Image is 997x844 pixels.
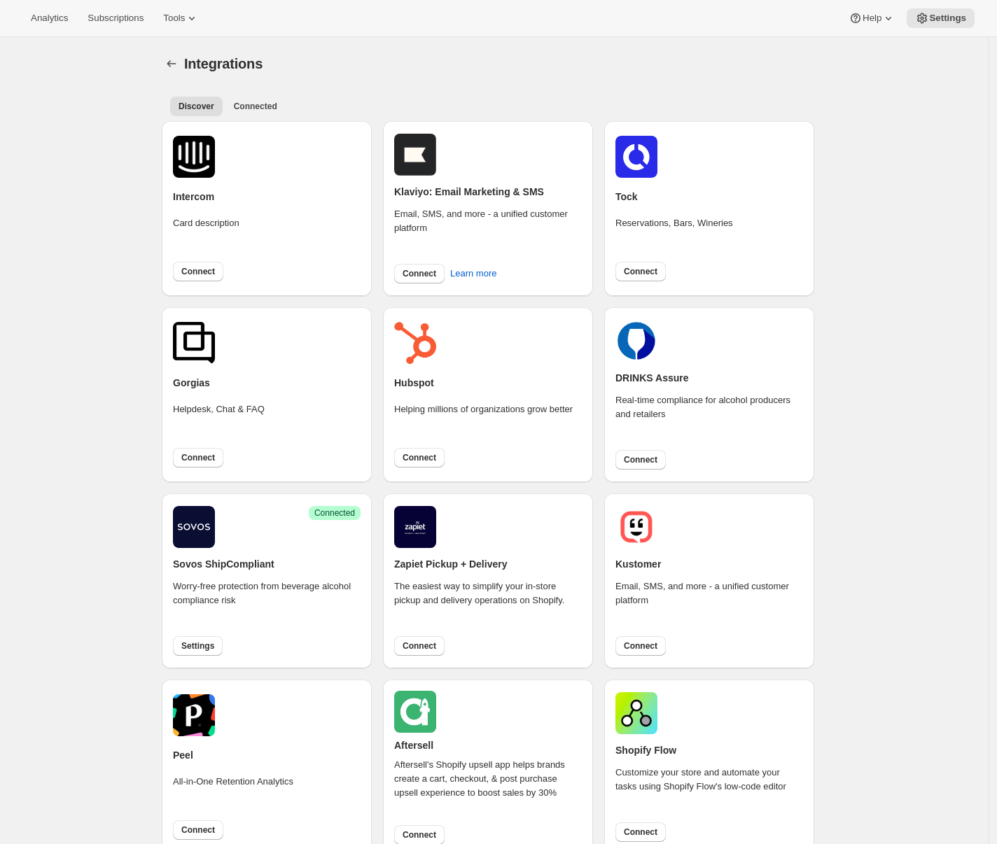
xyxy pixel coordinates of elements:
[394,579,582,627] div: The easiest way to simplify your in-store pickup and delivery operations on Shopify.
[88,13,144,24] span: Subscriptions
[394,557,507,571] h2: Zapiet Pickup + Delivery
[403,640,436,652] span: Connect
[394,636,445,656] button: Connect
[450,267,496,281] span: Learn more
[79,8,152,28] button: Subscriptions
[615,136,657,178] img: tockicon.png
[394,207,582,255] div: Email, SMS, and more - a unified customer platform
[394,691,436,733] img: aftersell.png
[22,8,76,28] button: Analytics
[615,216,733,250] div: Reservations, Bars, Wineries
[314,507,355,519] span: Connected
[173,448,223,467] button: Connect
[181,266,215,277] span: Connect
[170,97,223,116] button: All customers
[173,694,215,736] img: peel.png
[929,13,966,24] span: Settings
[615,636,666,656] button: Connect
[394,758,582,820] div: Aftersell's Shopify upsell app helps brands create a cart, checkout, & post purchase upsell exper...
[394,506,436,548] img: zapiet.jpg
[615,579,803,627] div: Email, SMS, and more - a unified customer platform
[394,322,436,364] img: hubspot.png
[615,557,661,571] h2: Kustomer
[615,743,676,757] h2: Shopify Flow
[615,766,803,813] div: Customize your store and automate your tasks using Shopify Flow's low-code editor
[173,216,239,250] div: Card description
[234,101,277,112] span: Connected
[615,320,657,362] img: drinks.png
[173,190,214,204] h2: Intercom
[907,8,975,28] button: Settings
[394,738,433,752] h2: Aftersell
[615,262,666,281] button: Connect
[31,13,68,24] span: Analytics
[394,264,445,283] button: Connect
[403,268,436,279] span: Connect
[403,452,436,463] span: Connect
[184,56,263,71] span: Integrations
[624,640,657,652] span: Connect
[624,266,657,277] span: Connect
[155,8,207,28] button: Tools
[863,13,881,24] span: Help
[615,692,657,734] img: shopifyflow.png
[173,506,215,548] img: shipcompliant.png
[173,748,193,762] h2: Peel
[615,393,803,441] div: Real-time compliance for alcohol producers and retailers
[615,822,666,842] button: Connect
[173,579,361,627] div: Worry-free protection from beverage alcohol compliance risk
[442,262,505,285] button: Learn more
[173,636,223,656] button: Settings
[181,452,215,463] span: Connect
[163,13,185,24] span: Tools
[394,376,434,390] h2: Hubspot
[181,640,214,652] span: Settings
[173,136,215,178] img: intercom.png
[394,185,544,199] h2: Klaviyo: Email Marketing & SMS
[624,827,657,838] span: Connect
[394,402,573,436] div: Helping millions of organizations grow better
[173,775,293,808] div: All-in-One Retention Analytics
[173,322,215,364] img: gorgias.png
[403,829,436,841] span: Connect
[179,101,214,112] span: Discover
[173,402,265,436] div: Helpdesk, Chat & FAQ
[615,371,689,385] h2: DRINKS Assure
[173,262,223,281] button: Connect
[615,450,666,470] button: Connect
[394,448,445,467] button: Connect
[840,8,904,28] button: Help
[173,820,223,840] button: Connect
[173,376,210,390] h2: Gorgias
[181,824,215,836] span: Connect
[624,454,657,465] span: Connect
[615,190,638,204] h2: Tock
[173,557,274,571] h2: Sovos ShipCompliant
[162,54,181,73] button: Settings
